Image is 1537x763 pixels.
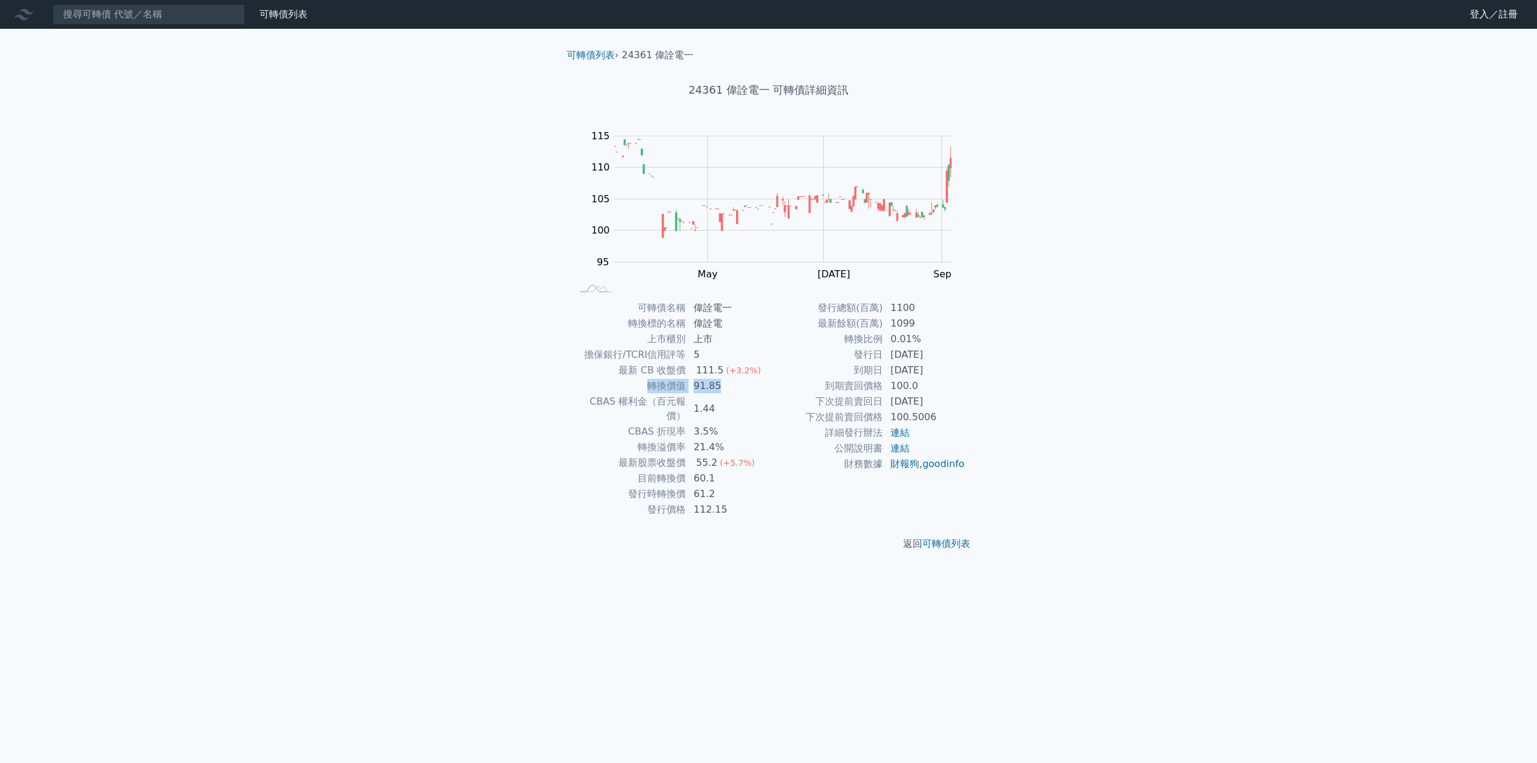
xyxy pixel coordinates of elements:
a: 可轉債列表 [922,538,970,549]
td: 上市 [686,331,768,347]
td: 發行日 [768,347,883,363]
tspan: 100 [591,225,610,236]
td: 61.2 [686,486,768,502]
td: CBAS 折現率 [572,424,686,439]
td: [DATE] [883,394,965,409]
tspan: 95 [597,256,609,268]
td: 1100 [883,300,965,316]
td: 下次提前賣回日 [768,394,883,409]
td: 上市櫃別 [572,331,686,347]
span: (+5.7%) [720,458,755,468]
li: › [567,48,618,62]
td: 100.5006 [883,409,965,425]
tspan: May [698,268,717,280]
td: 轉換溢價率 [572,439,686,455]
tspan: [DATE] [818,268,850,280]
td: 轉換比例 [768,331,883,347]
h1: 24361 偉詮電一 可轉債詳細資訊 [557,82,980,98]
a: 連結 [890,427,910,438]
td: 公開說明書 [768,441,883,456]
li: 24361 偉詮電一 [622,48,694,62]
a: 連結 [890,442,910,454]
a: 可轉債列表 [259,8,307,20]
td: 1.44 [686,394,768,424]
td: 發行價格 [572,502,686,517]
td: 轉換標的名稱 [572,316,686,331]
td: 可轉債名稱 [572,300,686,316]
td: 發行總額(百萬) [768,300,883,316]
td: 轉換價值 [572,378,686,394]
a: 財報狗 [890,458,919,469]
td: 最新 CB 收盤價 [572,363,686,378]
a: 登入／註冊 [1460,5,1527,24]
p: 返回 [557,537,980,551]
td: 最新餘額(百萬) [768,316,883,331]
td: 發行時轉換價 [572,486,686,502]
td: CBAS 權利金（百元報價） [572,394,686,424]
td: 100.0 [883,378,965,394]
td: 偉詮電 [686,316,768,331]
td: 下次提前賣回價格 [768,409,883,425]
td: 5 [686,347,768,363]
td: 擔保銀行/TCRI信用評等 [572,347,686,363]
td: 21.4% [686,439,768,455]
td: [DATE] [883,363,965,378]
td: , [883,456,965,472]
td: [DATE] [883,347,965,363]
div: 55.2 [693,456,720,470]
a: goodinfo [922,458,964,469]
td: 0.01% [883,331,965,347]
div: 111.5 [693,363,726,378]
td: 詳細發行辦法 [768,425,883,441]
span: (+3.2%) [726,366,761,375]
g: Chart [585,130,970,280]
td: 財務數據 [768,456,883,472]
input: 搜尋可轉債 代號／名稱 [53,4,245,25]
td: 60.1 [686,471,768,486]
a: 可轉債列表 [567,49,615,61]
td: 到期賣回價格 [768,378,883,394]
td: 目前轉換價 [572,471,686,486]
td: 91.85 [686,378,768,394]
td: 1099 [883,316,965,331]
td: 偉詮電一 [686,300,768,316]
td: 3.5% [686,424,768,439]
td: 112.15 [686,502,768,517]
tspan: Sep [934,268,952,280]
tspan: 105 [591,193,610,205]
td: 最新股票收盤價 [572,455,686,471]
tspan: 115 [591,130,610,142]
tspan: 110 [591,161,610,173]
td: 到期日 [768,363,883,378]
